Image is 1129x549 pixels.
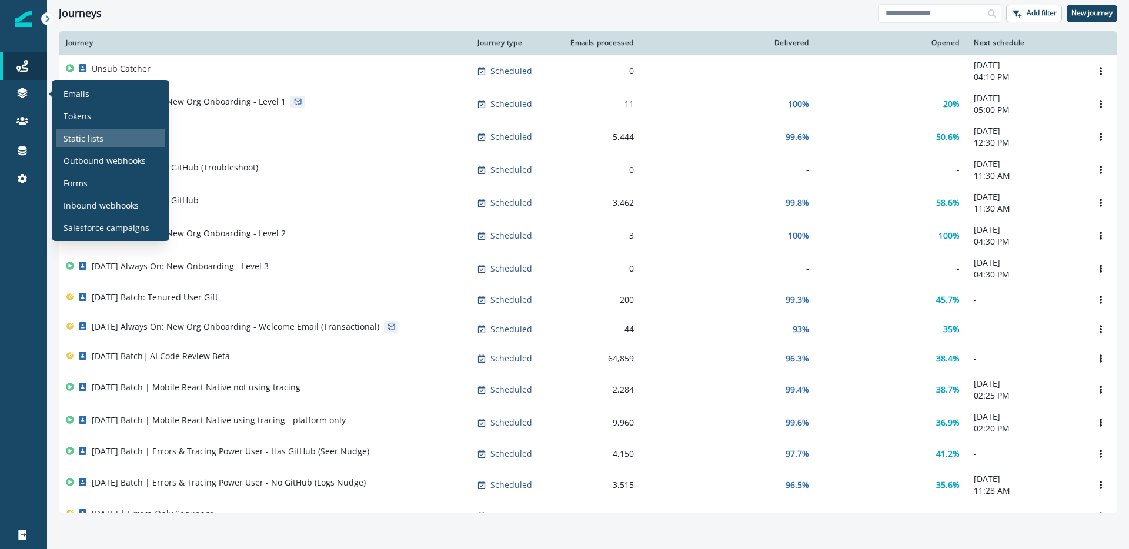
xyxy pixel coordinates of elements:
[936,448,960,460] p: 41.2%
[936,294,960,306] p: 45.7%
[1091,320,1110,338] button: Options
[566,510,634,522] div: 21,751
[1071,9,1113,17] p: New journey
[490,353,532,364] p: Scheduled
[974,170,1077,182] p: 11:30 AM
[92,446,369,457] p: [DATE] Batch | Errors & Tracing Power User - Has GitHub (Seer Nudge)
[566,38,634,48] div: Emails processed
[974,294,1077,306] p: -
[59,468,1117,501] a: [DATE] Batch | Errors & Tracing Power User - No GitHub (Logs Nudge)Scheduled3,51596.5%35.6%[DATE]...
[938,230,960,242] p: 100%
[974,269,1077,280] p: 04:30 PM
[59,153,1117,186] a: Added Integration - GitHub (Troubleshoot)Scheduled0--[DATE]11:30 AMOptions
[974,104,1077,116] p: 05:00 PM
[974,158,1077,170] p: [DATE]
[974,59,1077,71] p: [DATE]
[566,197,634,209] div: 3,462
[936,479,960,491] p: 35.6%
[786,131,809,143] p: 99.6%
[786,479,809,491] p: 96.5%
[92,227,286,239] p: [DATE] Always On: New Org Onboarding - Level 2
[56,152,165,169] a: Outbound webhooks
[566,417,634,429] div: 9,960
[786,197,809,209] p: 99.8%
[59,373,1117,406] a: [DATE] Batch | Mobile React Native not using tracingScheduled2,28499.4%38.7%[DATE]02:25 PMOptions
[936,353,960,364] p: 38.4%
[974,485,1077,497] p: 11:28 AM
[936,510,960,522] p: 40.8%
[490,197,532,209] p: Scheduled
[974,203,1077,215] p: 11:30 AM
[974,323,1077,335] p: -
[92,96,286,108] p: [DATE] Always On: New Org Onboarding - Level 1
[1091,381,1110,399] button: Options
[56,174,165,192] a: Forms
[92,508,214,520] p: [DATE] | Errors-Only Sequence
[936,197,960,209] p: 58.6%
[59,252,1117,285] a: [DATE] Always On: New Onboarding - Level 3Scheduled0--[DATE]04:30 PMOptions
[64,155,146,167] p: Outbound webhooks
[974,390,1077,401] p: 02:25 PM
[1091,260,1110,277] button: Options
[59,439,1117,468] a: [DATE] Batch | Errors & Tracing Power User - Has GitHub (Seer Nudge)Scheduled4,15097.7%41.2%-Options
[788,98,809,110] p: 100%
[490,384,532,396] p: Scheduled
[56,107,165,125] a: Tokens
[566,230,634,242] div: 3
[1091,194,1110,212] button: Options
[1091,507,1110,525] button: Options
[974,125,1077,137] p: [DATE]
[59,55,1117,88] a: Unsub CatcherScheduled0--[DATE]04:10 PMOptions
[92,292,218,303] p: [DATE] Batch: Tenured User Gift
[1091,414,1110,431] button: Options
[1091,161,1110,179] button: Options
[566,479,634,491] div: 3,515
[59,219,1117,252] a: [DATE] Always On: New Org Onboarding - Level 2Scheduled3100%100%[DATE]04:30 PMOptions
[936,131,960,143] p: 50.6%
[490,323,532,335] p: Scheduled
[64,132,103,145] p: Static lists
[566,353,634,364] div: 64,859
[566,98,634,110] div: 11
[566,131,634,143] div: 5,444
[1006,5,1062,22] button: Add filter
[64,199,139,212] p: Inbound webhooks
[64,222,149,234] p: Salesforce campaigns
[786,294,809,306] p: 99.3%
[64,88,89,100] p: Emails
[1091,445,1110,463] button: Options
[936,417,960,429] p: 36.9%
[92,414,346,426] p: [DATE] Batch | Mobile React Native using tracing - platform only
[786,384,809,396] p: 99.4%
[974,473,1077,485] p: [DATE]
[490,230,532,242] p: Scheduled
[92,321,379,333] p: [DATE] Always On: New Org Onboarding - Welcome Email (Transactional)
[974,236,1077,247] p: 04:30 PM
[1067,5,1117,22] button: New journey
[823,263,960,274] div: -
[943,323,960,335] p: 35%
[648,164,809,176] div: -
[974,224,1077,236] p: [DATE]
[59,501,1117,531] a: [DATE] | Errors-Only SequenceScheduled21,75199.6%40.8%-Options
[974,510,1077,522] p: -
[59,120,1117,153] a: Trial Started - SeerScheduled5,44499.6%50.6%[DATE]12:30 PMOptions
[566,65,634,77] div: 0
[786,510,809,522] p: 99.6%
[64,110,91,122] p: Tokens
[793,323,809,335] p: 93%
[15,11,32,27] img: Inflection
[974,71,1077,83] p: 04:10 PM
[566,164,634,176] div: 0
[59,406,1117,439] a: [DATE] Batch | Mobile React Native using tracing - platform onlyScheduled9,96099.6%36.9%[DATE]02:...
[648,38,809,48] div: Delivered
[974,411,1077,423] p: [DATE]
[490,98,532,110] p: Scheduled
[788,230,809,242] p: 100%
[56,129,165,147] a: Static lists
[59,285,1117,314] a: [DATE] Batch: Tenured User GiftScheduled20099.3%45.7%-Options
[974,92,1077,104] p: [DATE]
[566,323,634,335] div: 44
[66,38,463,48] div: Journey
[1091,128,1110,146] button: Options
